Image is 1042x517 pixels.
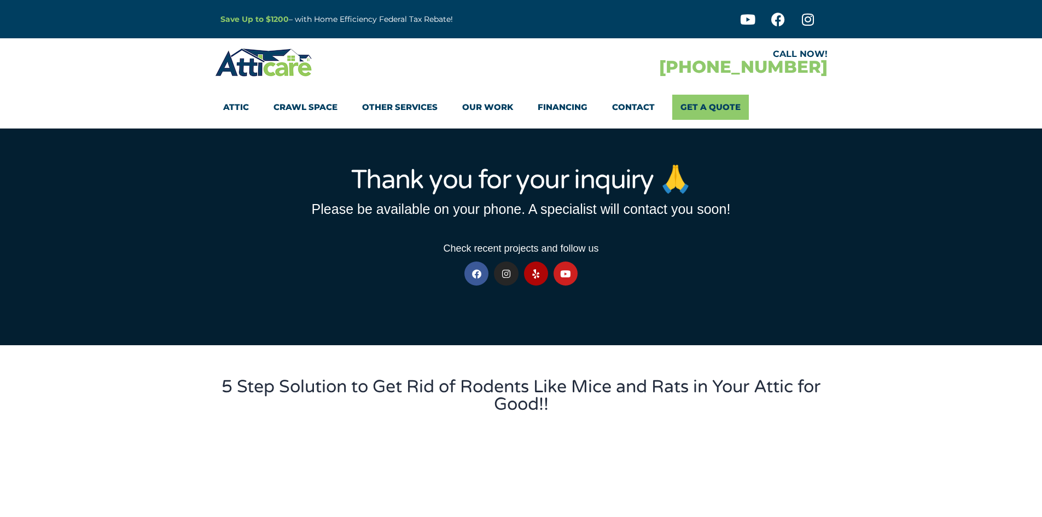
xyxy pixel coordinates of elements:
a: Get A Quote [672,95,749,120]
nav: Menu [223,95,819,120]
a: Contact [612,95,655,120]
h3: Check recent projects and follow us [220,243,822,253]
a: Our Work [462,95,513,120]
a: Attic [223,95,249,120]
h3: 5 Step Solution to Get Rid of Rodents Like Mice and Rats in Your Attic for Good!! [220,378,822,413]
p: – with Home Efficiency Federal Tax Rebate! [220,13,575,26]
a: Save Up to $1200 [220,14,289,24]
div: CALL NOW! [521,50,828,59]
h1: Thank you for your inquiry 🙏 [220,167,822,193]
a: Crawl Space [273,95,337,120]
h3: Please be available on your phone. A specialist will contact you soon! [220,202,822,216]
a: Financing [538,95,587,120]
a: Other Services [362,95,438,120]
